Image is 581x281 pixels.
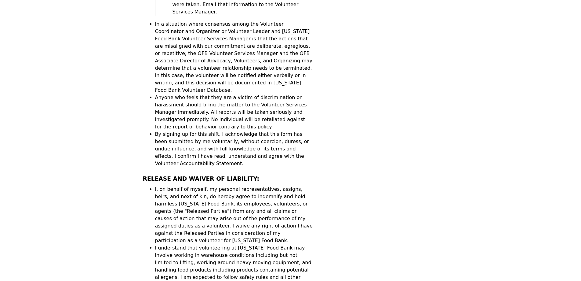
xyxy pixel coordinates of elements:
[155,20,313,94] li: In a situation where consensus among the Volunteer Coordinator and Organizer or Volunteer Leader ...
[155,94,313,131] li: Anyone who feels that they are a victim of discrimination or harassment should bring the matter t...
[143,176,259,182] strong: RELEASE AND WAIVER OF LIABILITY:
[155,186,313,244] li: I, on behalf of myself, my personal representatives, assigns, heirs, and next of kin, do hereby a...
[155,131,313,167] li: By signing up for this shift, I acknowledge that this form has been submitted by me voluntarily, ...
